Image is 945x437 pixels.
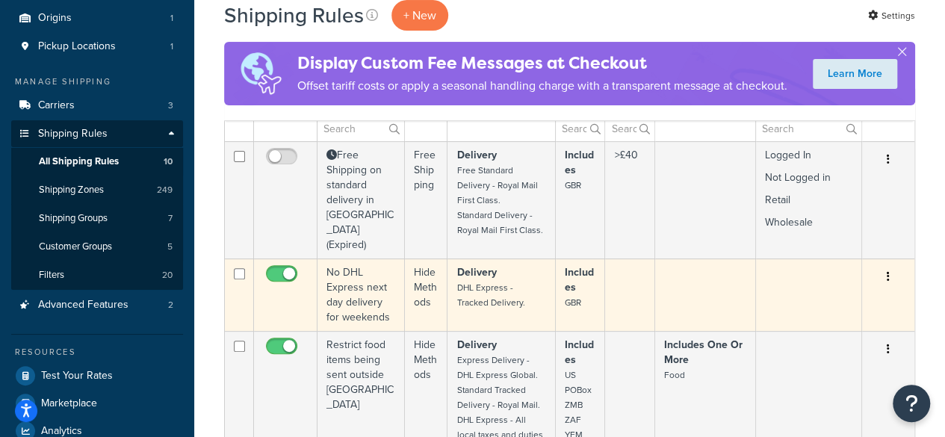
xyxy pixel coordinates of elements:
[11,205,183,232] li: Shipping Groups
[11,92,183,120] li: Carriers
[170,12,173,25] span: 1
[765,215,852,230] p: Wholesale
[11,4,183,32] li: Origins
[456,264,496,280] strong: Delivery
[168,99,173,112] span: 3
[157,184,173,196] span: 249
[11,291,183,319] a: Advanced Features 2
[756,141,862,258] td: Logged In
[39,155,119,168] span: All Shipping Rules
[317,141,405,258] td: Free Shipping on standard delivery in [GEOGRAPHIC_DATA] (Expired)
[756,116,861,141] input: Search
[168,299,173,312] span: 2
[11,33,183,61] a: Pickup Locations 1
[11,176,183,204] a: Shipping Zones 249
[605,116,654,141] input: Search
[11,362,183,389] a: Test Your Rates
[813,59,897,89] a: Learn More
[11,233,183,261] li: Customer Groups
[41,370,113,382] span: Test Your Rates
[405,258,448,331] td: Hide Methods
[565,264,594,295] strong: Includes
[11,33,183,61] li: Pickup Locations
[11,92,183,120] a: Carriers 3
[38,99,75,112] span: Carriers
[868,5,915,26] a: Settings
[317,116,404,141] input: Search
[39,184,104,196] span: Shipping Zones
[565,147,594,178] strong: Includes
[224,42,297,105] img: duties-banner-06bc72dcb5fe05cb3f9472aba00be2ae8eb53ab6f0d8bb03d382ba314ac3c341.png
[11,261,183,289] a: Filters 20
[11,148,183,176] li: All Shipping Rules
[168,212,173,225] span: 7
[224,1,364,30] h1: Shipping Rules
[317,258,405,331] td: No DHL Express next day delivery for weekends
[456,164,542,237] small: Free Standard Delivery - Royal Mail First Class. Standard Delivery - Royal Mail First Class.
[41,397,97,410] span: Marketplace
[297,51,787,75] h4: Display Custom Fee Messages at Checkout
[664,337,743,368] strong: Includes One Or More
[565,179,581,192] small: GBR
[11,291,183,319] li: Advanced Features
[456,281,524,309] small: DHL Express - Tracked Delivery.
[893,385,930,422] button: Open Resource Center
[38,12,72,25] span: Origins
[556,116,605,141] input: Search
[456,147,496,163] strong: Delivery
[405,141,448,258] td: Free Shipping
[11,205,183,232] a: Shipping Groups 7
[11,120,183,148] a: Shipping Rules
[11,261,183,289] li: Filters
[39,269,64,282] span: Filters
[565,337,594,368] strong: Includes
[297,75,787,96] p: Offset tariff costs or apply a seasonal handling charge with a transparent message at checkout.
[765,193,852,208] p: Retail
[456,337,496,353] strong: Delivery
[11,390,183,417] a: Marketplace
[11,4,183,32] a: Origins 1
[167,241,173,253] span: 5
[39,212,108,225] span: Shipping Groups
[11,75,183,88] div: Manage Shipping
[39,241,112,253] span: Customer Groups
[164,155,173,168] span: 10
[11,148,183,176] a: All Shipping Rules 10
[38,299,128,312] span: Advanced Features
[38,128,108,140] span: Shipping Rules
[605,141,654,258] td: >£40
[11,120,183,291] li: Shipping Rules
[162,269,173,282] span: 20
[11,346,183,359] div: Resources
[664,368,685,382] small: Food
[11,176,183,204] li: Shipping Zones
[11,233,183,261] a: Customer Groups 5
[170,40,173,53] span: 1
[765,170,852,185] p: Not Logged in
[38,40,116,53] span: Pickup Locations
[565,296,581,309] small: GBR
